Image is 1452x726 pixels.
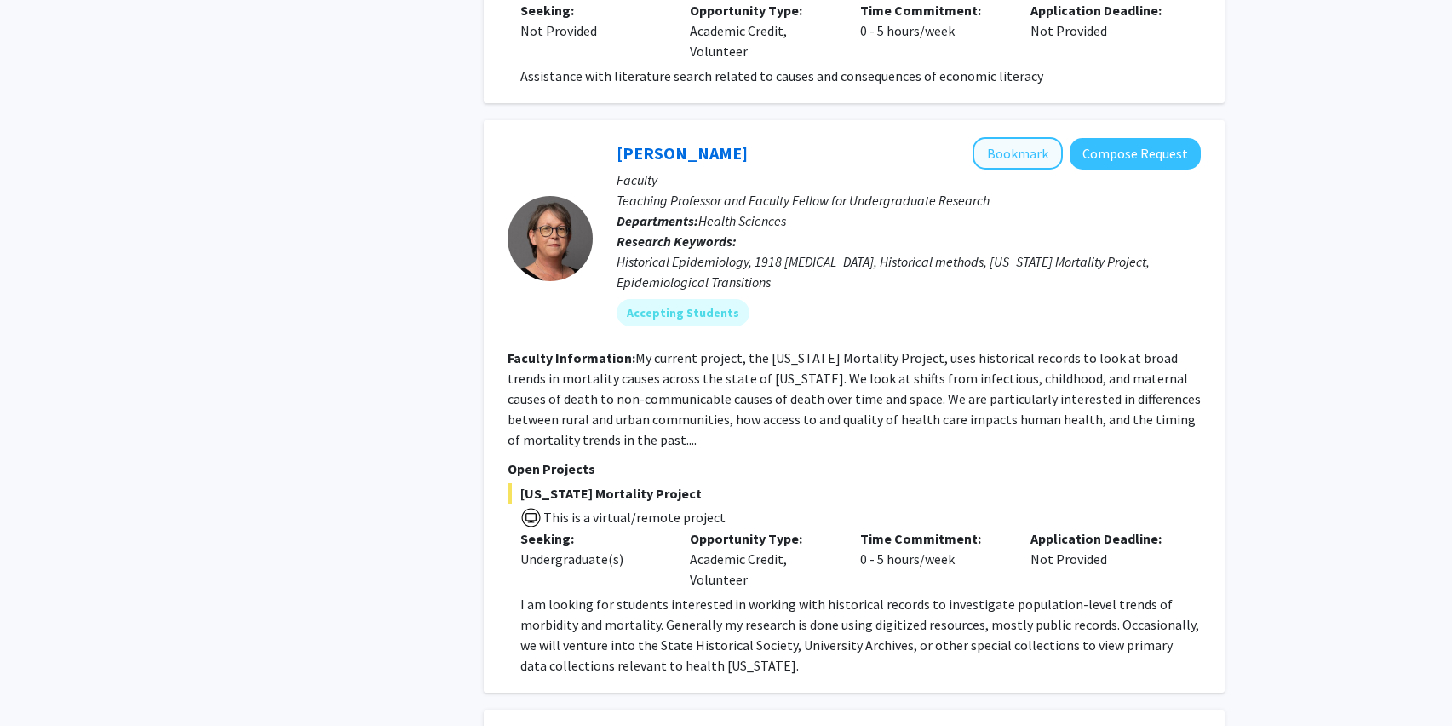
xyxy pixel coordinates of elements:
[520,594,1201,676] p: I am looking for students interested in working with historical records to investigate population...
[1018,528,1188,590] div: Not Provided
[690,528,835,549] p: Opportunity Type:
[617,212,698,229] b: Departments:
[617,251,1201,292] div: Historical Epidemiology, 1918 [MEDICAL_DATA], Historical methods, [US_STATE] Mortality Project, E...
[508,349,1201,448] fg-read-more: My current project, the [US_STATE] Mortality Project, uses historical records to look at broad tr...
[508,349,635,366] b: Faculty Information:
[508,458,1201,479] p: Open Projects
[617,299,749,326] mat-chip: Accepting Students
[617,142,748,164] a: [PERSON_NAME]
[508,483,1201,504] span: [US_STATE] Mortality Project
[1030,528,1175,549] p: Application Deadline:
[520,66,1201,86] p: Assistance with literature search related to causes and consequences of economic literacy
[542,509,726,526] span: This is a virtual/remote project
[973,137,1063,170] button: Add Carolyn Orbann to Bookmarks
[1070,138,1201,170] button: Compose Request to Carolyn Orbann
[520,20,665,41] div: Not Provided
[860,528,1005,549] p: Time Commitment:
[13,649,72,713] iframe: Chat
[520,528,665,549] p: Seeking:
[520,549,665,569] div: Undergraduate(s)
[617,190,1201,210] p: Teaching Professor and Faculty Fellow for Undergraduate Research
[677,528,847,590] div: Academic Credit, Volunteer
[617,170,1201,190] p: Faculty
[698,212,786,229] span: Health Sciences
[847,528,1018,590] div: 0 - 5 hours/week
[617,233,737,250] b: Research Keywords:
